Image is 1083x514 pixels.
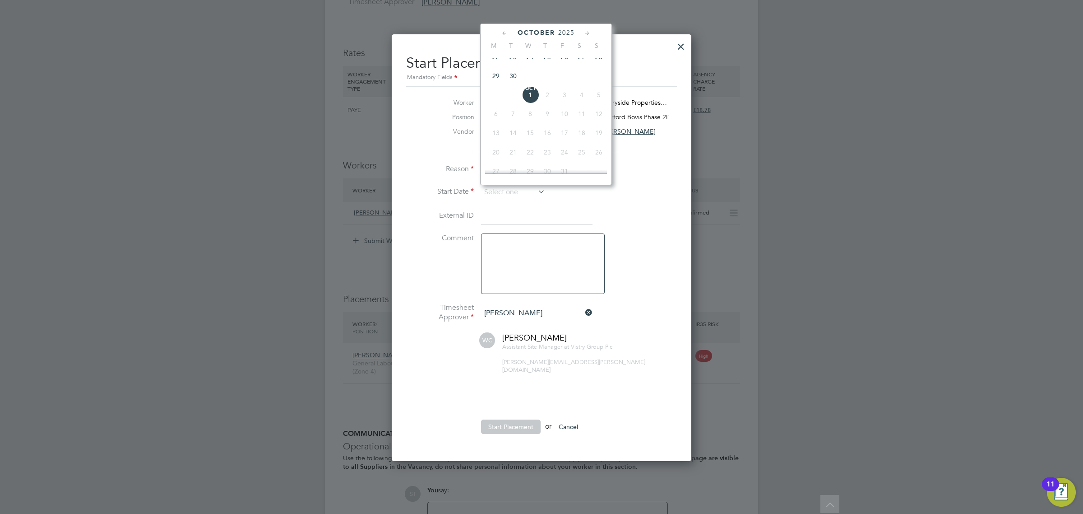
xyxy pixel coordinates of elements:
[425,127,474,136] label: Vendor
[595,98,667,107] span: Countryside Properties…
[573,124,590,141] span: 18
[556,105,573,122] span: 10
[487,67,504,84] span: 29
[571,343,612,350] span: Vistry Group Plc
[479,332,495,348] span: WC
[539,163,556,180] span: 30
[502,358,645,374] span: [PERSON_NAME][EMAIL_ADDRESS][PERSON_NAME][DOMAIN_NAME]
[406,47,677,83] h2: Start Placement 304960
[502,332,567,343] span: [PERSON_NAME]
[406,234,474,243] label: Comment
[522,86,539,91] span: Oct
[487,105,504,122] span: 6
[590,144,607,161] span: 26
[573,144,590,161] span: 25
[1047,478,1076,507] button: Open Resource Center, 11 new notifications
[504,163,522,180] span: 28
[406,420,677,443] li: or
[539,86,556,103] span: 2
[590,105,607,122] span: 12
[522,86,539,103] span: 1
[406,164,474,174] label: Reason
[485,42,502,50] span: M
[551,420,585,434] button: Cancel
[539,144,556,161] span: 23
[518,29,555,37] span: October
[502,42,519,50] span: T
[406,73,677,83] div: Mandatory Fields
[481,186,545,199] input: Select one
[522,124,539,141] span: 15
[539,105,556,122] span: 9
[590,86,607,103] span: 5
[425,98,474,107] label: Worker
[522,144,539,161] span: 22
[571,42,588,50] span: S
[504,67,522,84] span: 30
[573,105,590,122] span: 11
[406,187,474,196] label: Start Date
[522,105,539,122] span: 8
[487,163,504,180] span: 27
[1046,484,1055,496] div: 11
[425,113,474,121] label: Position
[556,144,573,161] span: 24
[522,163,539,180] span: 29
[487,144,504,161] span: 20
[537,42,554,50] span: T
[504,124,522,141] span: 14
[604,127,656,136] span: [PERSON_NAME]
[502,343,569,350] span: Assistant Site Manager at
[556,86,573,103] span: 3
[573,86,590,103] span: 4
[519,42,537,50] span: W
[406,303,474,322] label: Timesheet Approver
[539,124,556,141] span: 16
[601,113,671,121] span: Sherford Bovis Phase 2D
[588,42,605,50] span: S
[556,163,573,180] span: 31
[558,29,574,37] span: 2025
[504,144,522,161] span: 21
[481,420,541,434] button: Start Placement
[481,307,592,320] input: Search for...
[504,105,522,122] span: 7
[487,124,504,141] span: 13
[406,211,474,220] label: External ID
[554,42,571,50] span: F
[590,124,607,141] span: 19
[556,124,573,141] span: 17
